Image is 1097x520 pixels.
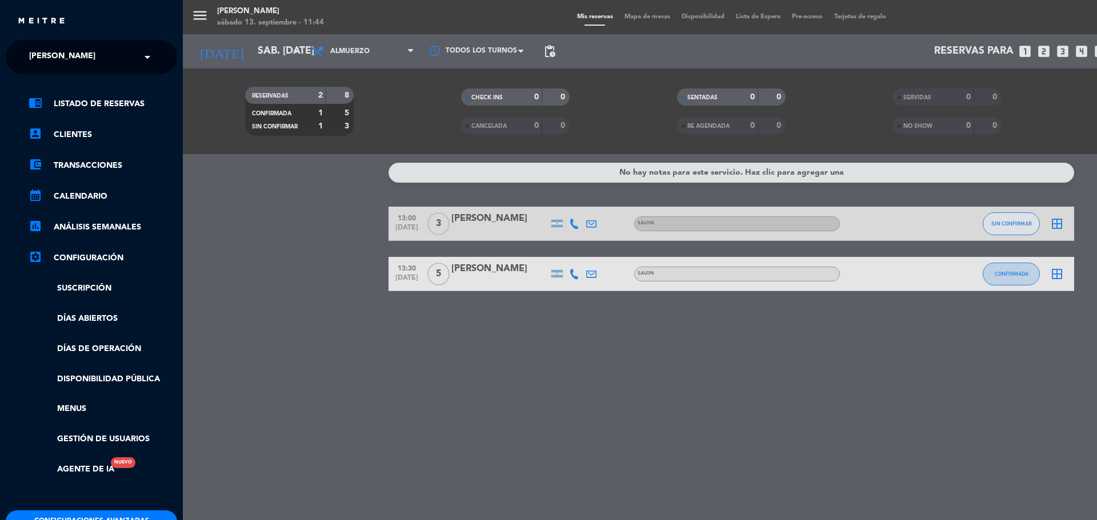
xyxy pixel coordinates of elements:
[29,190,177,203] a: calendar_monthCalendario
[29,128,177,142] a: account_boxClientes
[29,463,114,476] a: Agente de IANuevo
[111,457,135,468] div: Nuevo
[29,220,177,234] a: assessmentANÁLISIS SEMANALES
[29,219,42,233] i: assessment
[29,188,42,202] i: calendar_month
[29,282,177,295] a: Suscripción
[29,158,42,171] i: account_balance_wallet
[29,97,177,111] a: chrome_reader_modeListado de Reservas
[29,251,177,265] a: Configuración
[29,250,42,264] i: settings_applications
[29,433,177,446] a: Gestión de usuarios
[29,127,42,140] i: account_box
[29,312,177,325] a: Días abiertos
[29,402,177,416] a: Menus
[29,159,177,172] a: account_balance_walletTransacciones
[29,45,95,69] span: [PERSON_NAME]
[29,373,177,386] a: Disponibilidad pública
[29,342,177,356] a: Días de Operación
[29,96,42,110] i: chrome_reader_mode
[17,17,66,26] img: MEITRE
